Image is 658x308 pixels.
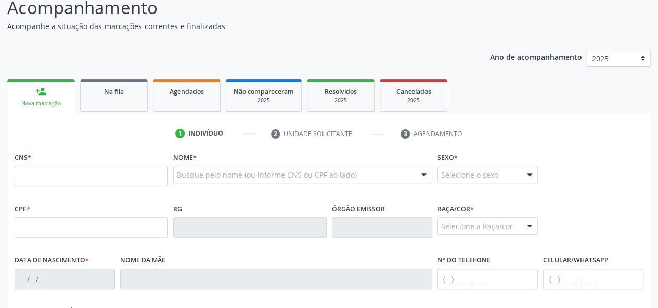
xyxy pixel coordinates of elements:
span: Não compareceram [234,87,294,96]
div: 1 [175,129,185,138]
label: Celular/WhatsApp [543,252,609,269]
label: Data de nascimento [15,252,89,269]
label: CNS [15,150,31,166]
label: Nome [173,150,197,166]
label: Órgão emissor [332,201,385,217]
label: Sexo [437,150,458,166]
label: Raça/cor [437,201,474,217]
label: Nome da mãe [120,252,165,269]
span: Selecione a Raça/cor [441,221,513,232]
p: Ano de acompanhamento [490,50,582,63]
span: Selecione o sexo [441,169,498,180]
div: Nova marcação [15,100,68,108]
input: (__) _____-_____ [543,269,643,289]
span: Resolvidos [325,87,357,96]
span: Na fila [104,87,124,96]
span: Busque pelo nome (ou informe CNS ou CPF ao lado) [177,169,357,180]
div: Indivíduo [188,129,223,138]
label: RG [173,201,182,217]
div: person_add [35,86,47,97]
input: (__) _____-_____ [437,269,538,289]
span: Agendados [170,87,204,96]
p: Acompanhe a situação das marcações correntes e finalizadas [7,21,458,32]
label: Nº do Telefone [437,252,491,269]
span: Cancelados [396,87,431,96]
div: 2025 [315,97,367,104]
label: CPF [15,201,30,217]
div: 2025 [234,97,294,104]
input: __/__/____ [15,269,115,289]
div: 2025 [388,97,440,104]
